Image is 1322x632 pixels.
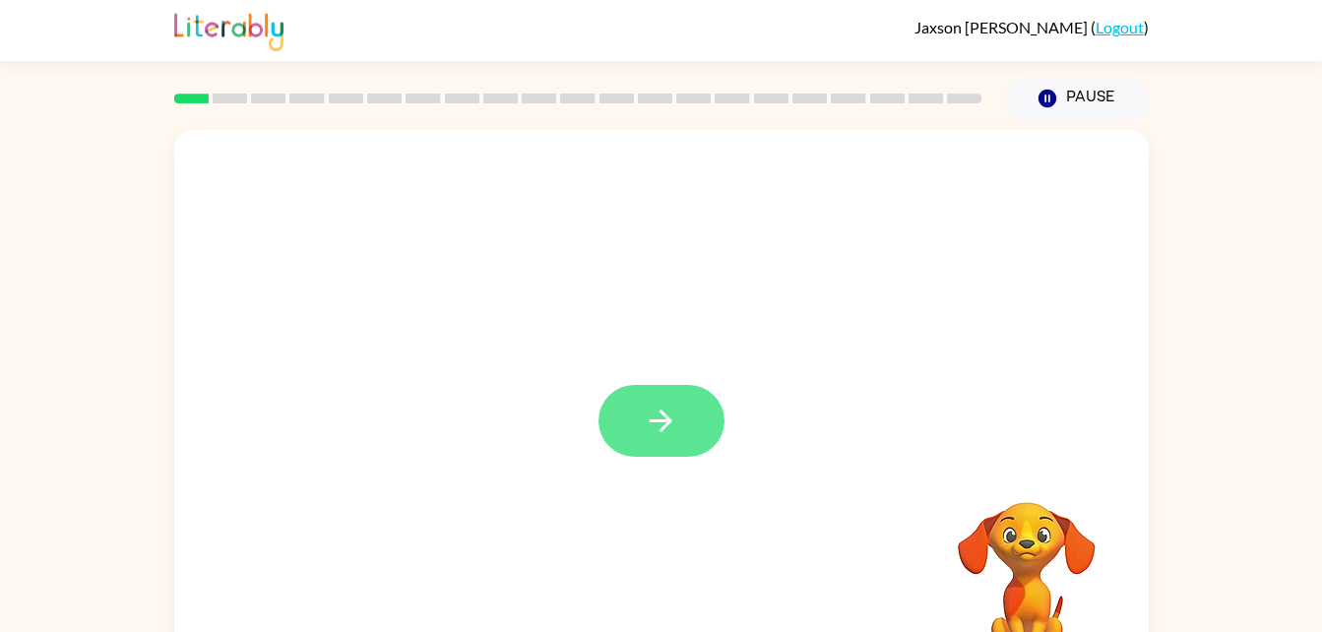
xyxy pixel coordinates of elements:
[914,18,1149,36] div: ( )
[174,8,283,51] img: Literably
[914,18,1091,36] span: Jaxson [PERSON_NAME]
[1006,76,1149,121] button: Pause
[1096,18,1144,36] a: Logout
